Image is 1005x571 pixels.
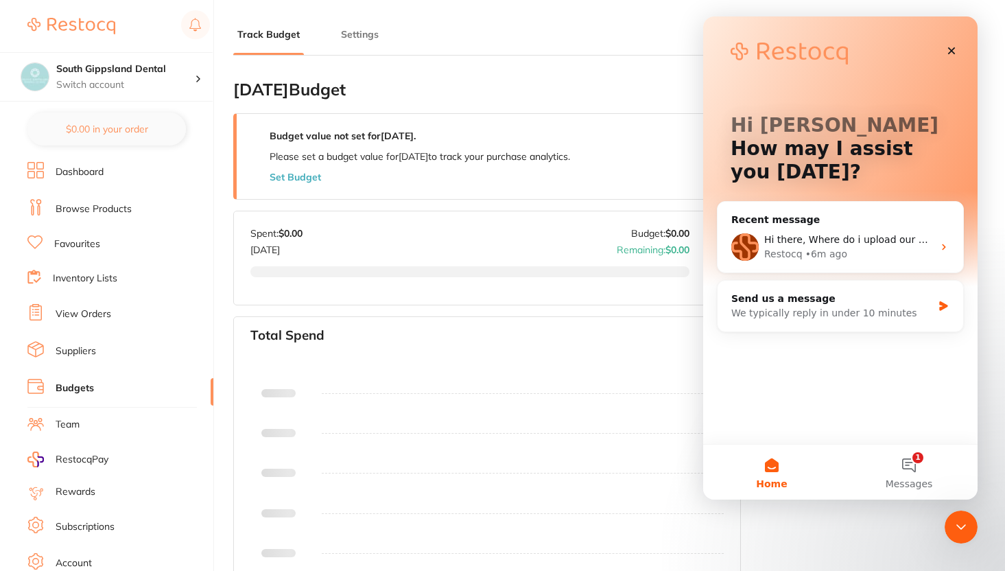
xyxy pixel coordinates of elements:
span: Hi there, Where do i upload our a copy of our past accounts? [61,218,353,229]
a: Team [56,418,80,432]
div: Close [236,22,261,47]
span: RestocqPay [56,453,108,467]
button: Track Budget [233,28,304,41]
div: Send us a messageWe typically reply in under 10 minutes [14,264,261,316]
div: Restocq [61,231,99,245]
img: RestocqPay [27,452,44,467]
button: $0.00 in your order [27,113,186,145]
span: Home [53,463,84,472]
iframe: Intercom live chat [703,16,978,500]
strong: $0.00 [279,227,303,240]
h2: [DATE] Budget [233,80,741,100]
img: Restocq Logo [27,18,115,34]
p: Budget: [631,228,689,239]
img: South Gippsland Dental [21,63,49,91]
div: Send us a message [28,275,229,290]
a: Browse Products [56,202,132,216]
a: Suppliers [56,345,96,358]
a: Budgets [56,382,94,395]
a: Inventory Lists [53,272,117,285]
span: Messages [182,463,230,472]
strong: $0.00 [665,227,689,240]
p: Spent: [250,228,303,239]
h4: South Gippsland Dental [56,62,195,76]
a: View Orders [56,307,111,321]
a: Restocq Logo [27,10,115,42]
a: Account [56,557,92,570]
a: RestocqPay [27,452,108,467]
a: Dashboard [56,165,104,179]
p: Switch account [56,78,195,92]
button: Messages [137,428,274,483]
p: Remaining: [617,239,689,255]
h3: Total Spend [250,328,324,343]
a: Subscriptions [56,520,115,534]
a: Favourites [54,237,100,251]
button: Settings [337,28,383,41]
strong: $0.00 [665,244,689,256]
strong: Budget value not set for [DATE] . [270,130,416,142]
p: Please set a budget value for [DATE] to track your purchase analytics. [270,151,570,162]
div: We typically reply in under 10 minutes [28,290,229,304]
button: Set Budget [270,172,321,183]
div: • 6m ago [102,231,144,245]
iframe: Intercom live chat [945,511,978,544]
p: [DATE] [250,239,303,255]
a: Rewards [56,485,95,499]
